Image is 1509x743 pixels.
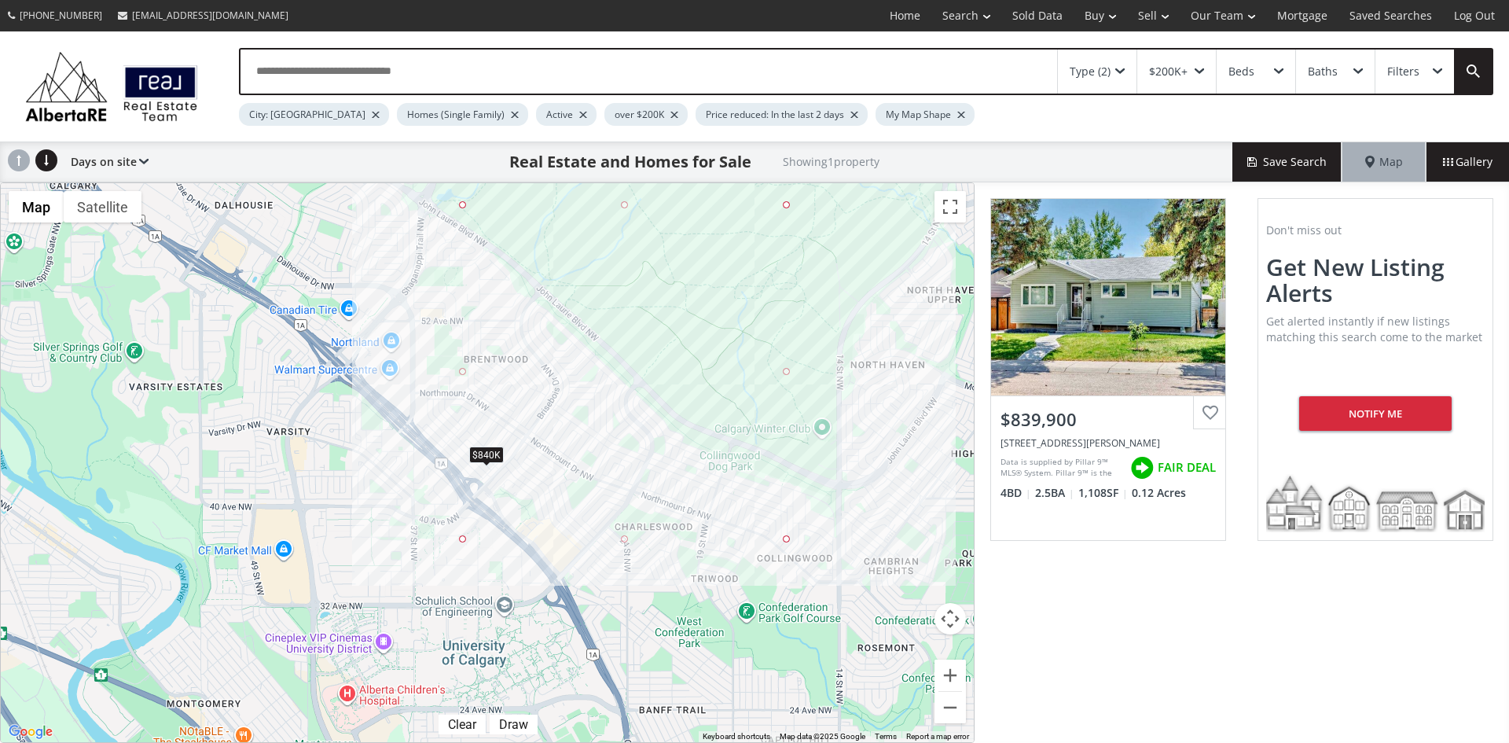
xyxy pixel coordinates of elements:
[1232,142,1342,182] button: Save Search
[132,9,288,22] span: [EMAIL_ADDRESS][DOMAIN_NAME]
[1000,456,1122,480] div: Data is supplied by Pillar 9™ MLS® System. Pillar 9™ is the owner of the copyright in its MLS® Sy...
[444,717,480,732] div: Clear
[1158,459,1216,476] span: FAIR DEAL
[1000,407,1216,432] div: $839,900
[397,103,528,126] div: Homes (Single Family)
[1266,254,1485,306] h2: Get new listing alerts
[1426,142,1509,182] div: Gallery
[110,1,296,30] a: [EMAIL_ADDRESS][DOMAIN_NAME]
[439,717,486,732] div: Click to clear.
[1266,223,1342,237] span: Don't miss out
[1443,154,1492,170] span: Gallery
[934,603,966,634] button: Map camera controls
[1342,142,1426,182] div: Map
[1387,66,1419,77] div: Filters
[1035,485,1074,501] span: 2.5 BA
[1149,66,1188,77] div: $200K+
[239,103,389,126] div: City: [GEOGRAPHIC_DATA]
[17,47,206,126] img: Logo
[975,182,1242,557] a: $839,900[STREET_ADDRESS][PERSON_NAME]Data is supplied by Pillar 9™ MLS® System. Pillar 9™ is the ...
[9,191,64,223] button: Show street map
[1266,314,1482,344] span: Get alerted instantly if new listings matching this search come to the market
[1000,485,1031,501] span: 4 BD
[536,103,597,126] div: Active
[1242,182,1509,557] a: Don't miss outGet new listing alertsGet alerted instantly if new listings matching this search co...
[20,9,102,22] span: [PHONE_NUMBER]
[875,732,897,741] a: Terms
[1126,452,1158,484] img: rating icon
[63,142,149,182] div: Days on site
[1365,154,1403,170] span: Map
[469,447,504,463] div: $840K
[906,732,969,741] a: Report a map error
[604,103,688,126] div: over $200K
[490,717,538,732] div: Click to draw.
[5,722,57,742] a: Open this area in Google Maps (opens a new window)
[696,103,868,126] div: Price reduced: In the last 2 days
[780,732,865,741] span: Map data ©2025 Google
[876,103,975,126] div: My Map Shape
[5,722,57,742] img: Google
[1308,66,1338,77] div: Baths
[64,191,141,223] button: Show satellite imagery
[934,191,966,223] button: Toggle fullscreen view
[1228,66,1254,77] div: Beds
[783,156,879,167] h2: Showing 1 property
[495,717,532,732] div: Draw
[1078,485,1128,501] span: 1,108 SF
[1132,485,1186,501] span: 0.12 Acres
[934,660,966,691] button: Zoom in
[1299,396,1452,431] div: Notify me
[934,692,966,723] button: Zoom out
[703,731,770,742] button: Keyboard shortcuts
[509,151,751,173] h1: Real Estate and Homes for Sale
[1070,66,1111,77] div: Type (2)
[1000,436,1216,450] div: 3223 Barr Road NW, Calgary, AB T2L 1M7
